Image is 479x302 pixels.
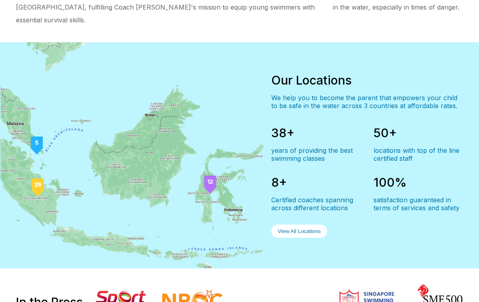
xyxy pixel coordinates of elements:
[374,146,463,162] div: locations with top of the line certified staff
[271,94,463,110] div: We help you to become the parent that empowers your child to be safe in the water across 3 countr...
[374,175,463,189] div: 100%
[271,73,463,87] div: Our Locations
[271,225,327,238] button: View All Locations
[271,146,361,162] div: years of providing the best swimming classes
[374,196,463,212] div: satisfaction guaranteed in terms of services and safety
[271,126,361,140] div: 38+
[271,175,361,189] div: 8+
[374,126,463,140] div: 50+
[271,196,361,212] div: Certified coaches spanning across different locations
